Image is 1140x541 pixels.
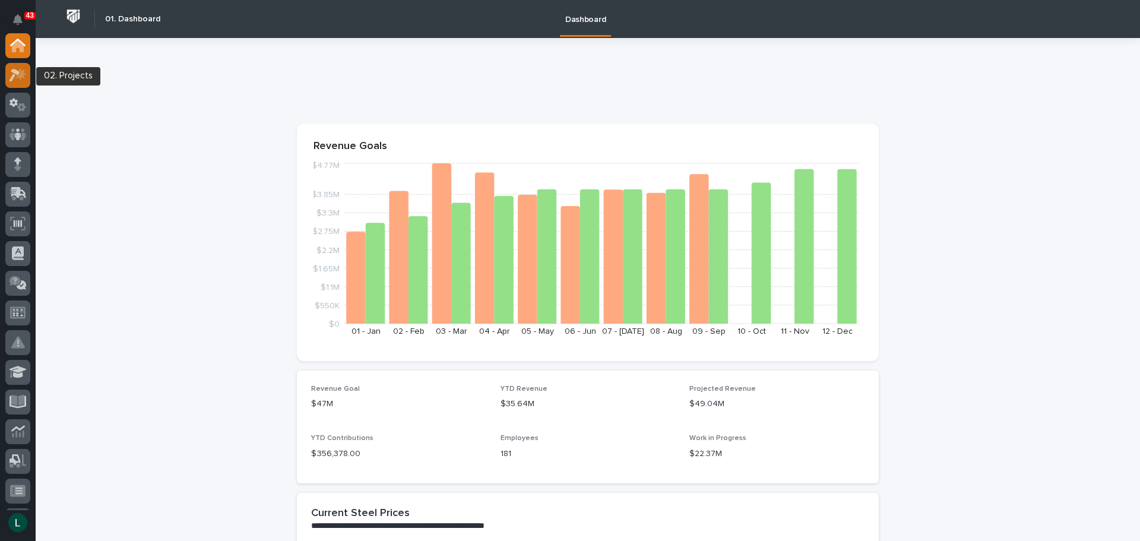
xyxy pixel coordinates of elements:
[822,327,853,336] text: 12 - Dec
[15,14,30,33] div: Notifications43
[311,435,373,442] span: YTD Contributions
[311,385,360,393] span: Revenue Goal
[737,327,766,336] text: 10 - Oct
[689,448,864,460] p: $22.37M
[501,398,676,410] p: $35.64M
[689,398,864,410] p: $49.04M
[62,5,84,27] img: Workspace Logo
[521,327,554,336] text: 05 - May
[650,327,682,336] text: 08 - Aug
[689,435,746,442] span: Work in Progress
[351,327,381,336] text: 01 - Jan
[312,191,340,199] tspan: $3.85M
[316,209,340,217] tspan: $3.3M
[329,320,340,328] tspan: $0
[565,327,596,336] text: 06 - Jun
[5,510,30,535] button: users-avatar
[312,162,340,170] tspan: $4.77M
[501,448,676,460] p: 181
[5,7,30,32] button: Notifications
[312,227,340,236] tspan: $2.75M
[689,385,756,393] span: Projected Revenue
[316,246,340,254] tspan: $2.2M
[436,327,467,336] text: 03 - Mar
[692,327,726,336] text: 09 - Sep
[321,283,340,291] tspan: $1.1M
[501,435,539,442] span: Employees
[311,507,410,520] h2: Current Steel Prices
[602,327,644,336] text: 07 - [DATE]
[393,327,425,336] text: 02 - Feb
[781,327,809,336] text: 11 - Nov
[311,398,486,410] p: $47M
[479,327,510,336] text: 04 - Apr
[26,11,34,20] p: 43
[313,264,340,273] tspan: $1.65M
[105,14,160,24] h2: 01. Dashboard
[313,140,862,153] p: Revenue Goals
[315,301,340,309] tspan: $550K
[311,448,486,460] p: $ 356,378.00
[501,385,547,393] span: YTD Revenue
